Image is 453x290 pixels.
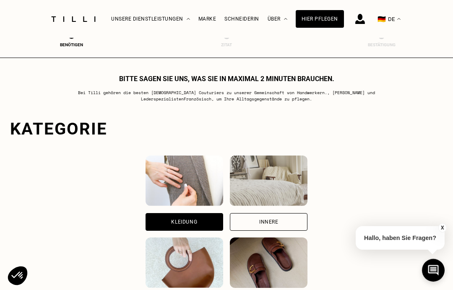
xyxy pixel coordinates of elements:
h1: Bitte sagen Sie uns, was Sie in maximal 2 Minuten brauchen. [119,75,334,83]
a: Marke [198,16,216,22]
img: Anmelde-Icon [355,14,365,24]
button: X [438,223,447,232]
div: Kategorie [10,119,443,139]
div: Zitat [210,42,243,47]
a: Hier pflegen [296,10,344,28]
img: Schuhe [230,237,307,288]
img: menu déroulant [397,18,401,20]
div: Kleidung [171,219,197,224]
div: Benötigen [55,42,89,47]
img: Dropdown-Menü [187,18,190,20]
p: Bei Tilli gehören die besten [DEMOGRAPHIC_DATA] Couturiers zu unserer Gemeinschaft von Handwerker... [60,90,393,102]
div: Unsere Dienstleistungen [111,0,190,38]
img: Tilli Schneiderdienst Logo [48,16,99,22]
button: 🇩🇪 DE [373,0,405,38]
div: Innere [259,219,279,224]
div: Über [268,0,287,38]
p: Hallo, haben Sie Fragen? [356,226,445,250]
img: Dropdown-Menü Über [284,18,287,20]
span: 🇩🇪 [377,15,386,23]
a: Schneiderin [224,16,259,22]
img: Kleidung [146,156,223,206]
img: Zubehör [146,237,223,288]
div: Bestätigung [365,42,398,47]
img: Innere [230,156,307,206]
